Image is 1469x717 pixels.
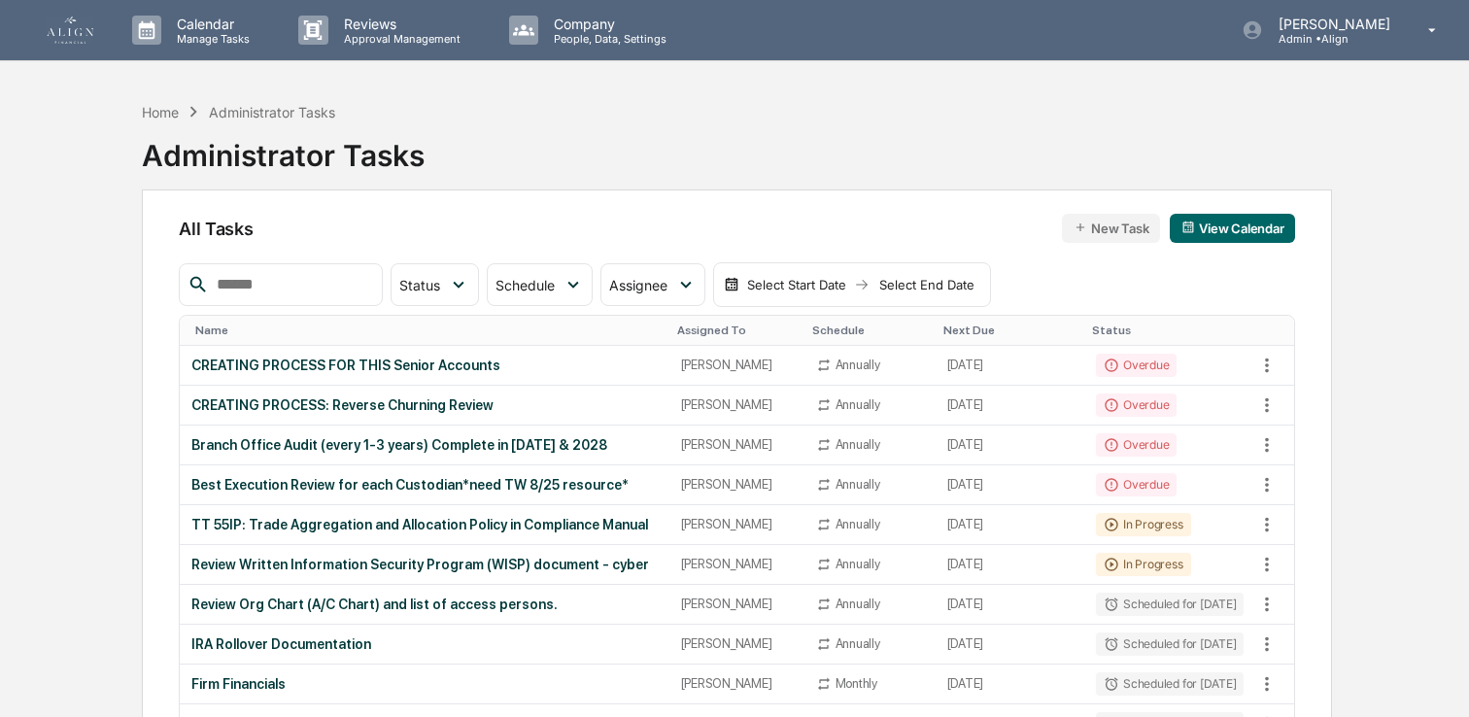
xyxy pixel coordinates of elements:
[724,277,739,292] img: calendar
[681,676,793,691] div: [PERSON_NAME]
[836,437,880,452] div: Annually
[836,358,880,372] div: Annually
[209,104,335,120] div: Administrator Tasks
[681,358,793,372] div: [PERSON_NAME]
[328,16,470,32] p: Reviews
[836,557,880,571] div: Annually
[191,437,658,453] div: Branch Office Audit (every 1-3 years) Complete in [DATE] & 2028
[538,16,676,32] p: Company
[677,324,797,337] div: Toggle SortBy
[191,676,658,692] div: Firm Financials
[1255,324,1294,337] div: Toggle SortBy
[1096,354,1177,377] div: Overdue
[191,557,658,572] div: Review Written Information Security Program (WISP) document - cyber
[936,465,1084,505] td: [DATE]
[538,32,676,46] p: People, Data, Settings
[943,324,1076,337] div: Toggle SortBy
[936,625,1084,665] td: [DATE]
[191,477,658,493] div: Best Execution Review for each Custodian*need TW 8/25 resource*
[1096,393,1177,417] div: Overdue
[681,477,793,492] div: [PERSON_NAME]
[191,636,658,652] div: IRA Rollover Documentation
[936,585,1084,625] td: [DATE]
[1263,16,1400,32] p: [PERSON_NAME]
[609,277,667,293] span: Assignee
[681,517,793,531] div: [PERSON_NAME]
[191,397,658,413] div: CREATING PROCESS: Reverse Churning Review
[936,545,1084,585] td: [DATE]
[836,636,880,651] div: Annually
[743,277,850,292] div: Select Start Date
[1062,214,1160,243] button: New Task
[1407,653,1459,705] iframe: Open customer support
[681,597,793,611] div: [PERSON_NAME]
[854,277,870,292] img: arrow right
[836,517,880,531] div: Annually
[936,386,1084,426] td: [DATE]
[179,219,253,239] span: All Tasks
[681,437,793,452] div: [PERSON_NAME]
[1096,632,1244,656] div: Scheduled for [DATE]
[936,426,1084,465] td: [DATE]
[495,277,555,293] span: Schedule
[936,505,1084,545] td: [DATE]
[191,517,658,532] div: TT 55IP: Trade Aggregation and Allocation Policy in Compliance Manual
[328,32,470,46] p: Approval Management
[1263,32,1400,46] p: Admin • Align
[1092,324,1247,337] div: Toggle SortBy
[1096,473,1177,496] div: Overdue
[399,277,440,293] span: Status
[195,324,662,337] div: Toggle SortBy
[836,397,880,412] div: Annually
[142,122,425,173] div: Administrator Tasks
[1170,214,1295,243] button: View Calendar
[1096,553,1190,576] div: In Progress
[1181,221,1195,234] img: calendar
[936,665,1084,704] td: [DATE]
[142,104,179,120] div: Home
[191,597,658,612] div: Review Org Chart (A/C Chart) and list of access persons.
[873,277,980,292] div: Select End Date
[836,676,877,691] div: Monthly
[681,636,793,651] div: [PERSON_NAME]
[1096,672,1244,696] div: Scheduled for [DATE]
[47,17,93,44] img: logo
[681,557,793,571] div: [PERSON_NAME]
[681,397,793,412] div: [PERSON_NAME]
[836,477,880,492] div: Annually
[1096,433,1177,457] div: Overdue
[836,597,880,611] div: Annually
[812,324,928,337] div: Toggle SortBy
[161,32,259,46] p: Manage Tasks
[191,358,658,373] div: CREATING PROCESS FOR THIS Senior Accounts
[1096,513,1190,536] div: In Progress
[936,346,1084,386] td: [DATE]
[161,16,259,32] p: Calendar
[1096,593,1244,616] div: Scheduled for [DATE]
